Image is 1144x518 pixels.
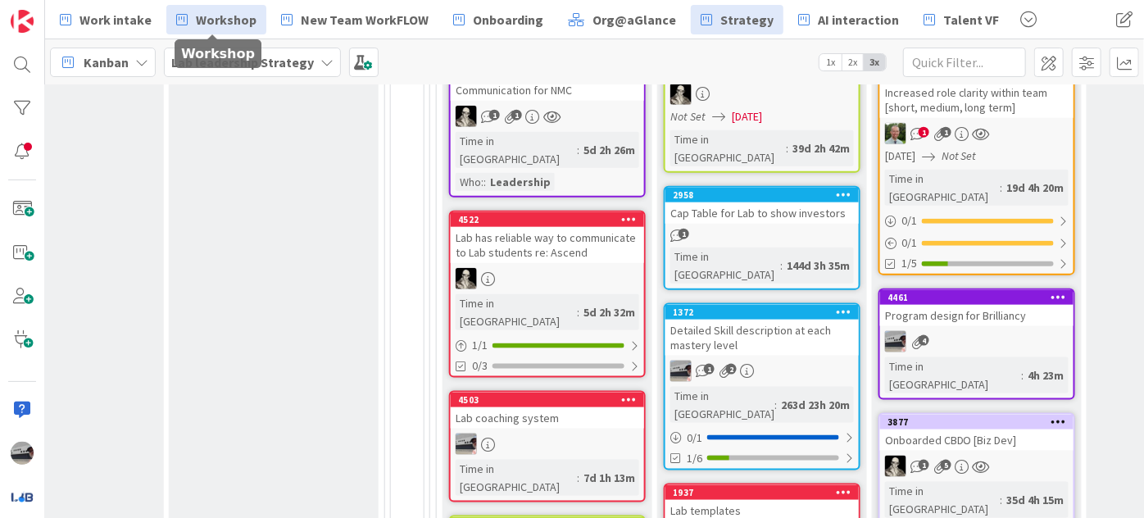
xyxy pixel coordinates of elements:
[456,106,477,127] img: WS
[670,130,786,166] div: Time in [GEOGRAPHIC_DATA]
[885,123,906,144] img: SH
[451,227,644,263] div: Lab has reliable way to communicate to Lab students re: Ascend
[84,52,129,72] span: Kanban
[1001,179,1003,197] span: :
[880,290,1074,305] div: 4461
[885,170,1001,206] div: Time in [GEOGRAPHIC_DATA]
[451,80,644,101] div: Communication for NMC
[665,305,859,356] div: 1372Detailed Skill description at each mastery level
[456,268,477,289] img: WS
[489,110,500,120] span: 1
[880,415,1074,429] div: 3877
[451,335,644,356] div: 1/1
[665,320,859,356] div: Detailed Skill description at each mastery level
[880,82,1074,118] div: Increased role clarity within team [short, medium, long term]
[511,110,522,120] span: 1
[914,5,1009,34] a: Talent VF
[901,234,917,252] span: 0 / 1
[780,257,783,275] span: :
[458,394,644,406] div: 4503
[880,67,1074,118] div: Increased role clarity within team [short, medium, long term]
[670,84,692,105] img: WS
[472,337,488,354] span: 1 / 1
[451,393,644,407] div: 4503
[456,460,577,496] div: Time in [GEOGRAPHIC_DATA]
[449,211,646,378] a: 4522Lab has reliable way to communicate to Lab students re: AscendWSTime in [GEOGRAPHIC_DATA]:5d ...
[579,469,639,487] div: 7d 1h 13m
[818,10,899,30] span: AI interaction
[888,292,1074,303] div: 4461
[579,303,639,321] div: 5d 2h 32m
[783,257,854,275] div: 144d 3h 35m
[665,305,859,320] div: 1372
[11,442,34,465] img: jB
[880,123,1074,144] div: SH
[579,141,639,159] div: 5d 2h 26m
[79,10,152,30] span: Work intake
[301,10,429,30] span: New Team WorkFLOW
[1003,179,1069,197] div: 19d 4h 20m
[443,5,553,34] a: Onboarding
[451,106,644,127] div: WS
[901,212,917,229] span: 0 / 1
[449,391,646,502] a: 4503Lab coaching systemjBTime in [GEOGRAPHIC_DATA]:7d 1h 13m
[665,428,859,448] div: 0/1
[558,5,686,34] a: Org@aGlance
[664,186,860,290] a: 2958Cap Table for Lab to show investorsTime in [GEOGRAPHIC_DATA]:144d 3h 35m
[673,307,859,318] div: 1372
[11,10,34,33] img: Visit kanbanzone.com
[774,396,777,414] span: :
[885,148,915,165] span: [DATE]
[451,212,644,263] div: 4522Lab has reliable way to communicate to Lab students re: Ascend
[1022,366,1024,384] span: :
[670,109,706,124] i: Not Set
[451,212,644,227] div: 4522
[665,485,859,500] div: 1937
[449,63,646,198] a: Communication for NMCWSTime in [GEOGRAPHIC_DATA]:5d 2h 26mWho::Leadership
[880,456,1074,477] div: WS
[451,268,644,289] div: WS
[704,364,715,375] span: 1
[720,10,774,30] span: Strategy
[472,357,488,375] span: 0/3
[885,331,906,352] img: jB
[670,387,774,423] div: Time in [GEOGRAPHIC_DATA]
[679,229,689,239] span: 1
[11,485,34,508] img: avatar
[456,173,483,191] div: Who:
[903,48,1026,77] input: Quick Filter...
[691,5,783,34] a: Strategy
[919,127,929,138] span: 1
[665,188,859,202] div: 2958
[880,233,1074,253] div: 0/1
[1024,366,1069,384] div: 4h 23m
[788,5,909,34] a: AI interaction
[885,357,1022,393] div: Time in [GEOGRAPHIC_DATA]
[880,290,1074,326] div: 4461Program design for Brilliancy
[919,335,929,346] span: 4
[665,202,859,224] div: Cap Table for Lab to show investors
[941,460,951,470] span: 5
[878,289,1075,400] a: 4461Program design for BrilliancyjBTime in [GEOGRAPHIC_DATA]:4h 23m
[1003,491,1069,509] div: 35d 4h 15m
[483,173,486,191] span: :
[880,331,1074,352] div: jB
[888,416,1074,428] div: 3877
[451,434,644,455] div: jB
[687,450,702,467] span: 1/6
[842,54,864,70] span: 2x
[880,415,1074,451] div: 3877Onboarded CBDO [Biz Dev]
[726,364,737,375] span: 2
[458,214,644,225] div: 4522
[577,141,579,159] span: :
[456,434,477,455] img: jB
[664,303,860,470] a: 1372Detailed Skill description at each mastery leveljBTime in [GEOGRAPHIC_DATA]:263d 23h 20m0/11/6
[942,148,977,163] i: Not Set
[673,487,859,498] div: 1937
[451,407,644,429] div: Lab coaching system
[885,456,906,477] img: WS
[819,54,842,70] span: 1x
[196,10,256,30] span: Workshop
[486,173,555,191] div: Leadership
[181,46,255,61] h5: Workshop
